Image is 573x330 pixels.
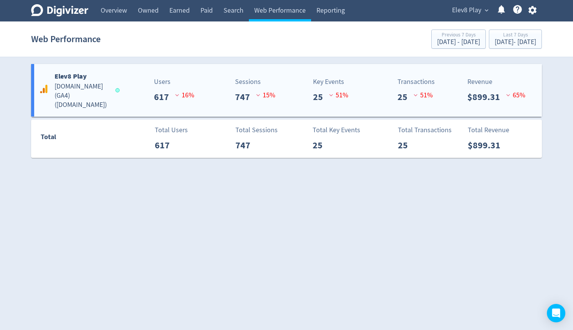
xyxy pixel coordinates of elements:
[449,4,490,16] button: Elev8 Play
[329,90,348,100] p: 51 %
[495,32,536,39] div: Last 7 Days
[431,30,486,49] button: Previous 7 Days[DATE] - [DATE]
[39,84,48,94] svg: Google Analytics
[256,90,275,100] p: 15 %
[235,138,257,152] p: 747
[313,138,329,152] p: 25
[235,77,275,87] p: Sessions
[313,77,348,87] p: Key Events
[55,72,87,81] b: Elev8 Play
[313,90,329,104] p: 25
[116,88,122,92] span: Data last synced: 31 Aug 2025, 8:02pm (AEST)
[154,77,194,87] p: Users
[437,32,480,39] div: Previous 7 Days
[397,90,414,104] p: 25
[398,138,414,152] p: 25
[489,30,542,49] button: Last 7 Days[DATE]- [DATE]
[31,27,101,51] h1: Web Performance
[397,77,435,87] p: Transactions
[313,125,360,135] p: Total Key Events
[155,125,188,135] p: Total Users
[468,125,509,135] p: Total Revenue
[468,138,507,152] p: $899.31
[414,90,433,100] p: 51 %
[467,77,525,87] p: Revenue
[398,125,452,135] p: Total Transactions
[235,125,278,135] p: Total Sessions
[547,304,565,322] div: Open Intercom Messenger
[155,138,176,152] p: 617
[55,82,108,110] h5: [DOMAIN_NAME] (GA4) ( [DOMAIN_NAME] )
[154,90,175,104] p: 617
[235,90,256,104] p: 747
[41,131,116,146] div: Total
[452,4,481,16] span: Elev8 Play
[506,90,525,100] p: 65 %
[483,7,490,14] span: expand_more
[467,90,506,104] p: $899.31
[175,90,194,100] p: 16 %
[437,39,480,46] div: [DATE] - [DATE]
[31,64,542,117] a: Elev8 Play[DOMAIN_NAME] (GA4)([DOMAIN_NAME])Users617 16%Sessions747 15%Key Events25 51%Transactio...
[495,39,536,46] div: [DATE] - [DATE]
